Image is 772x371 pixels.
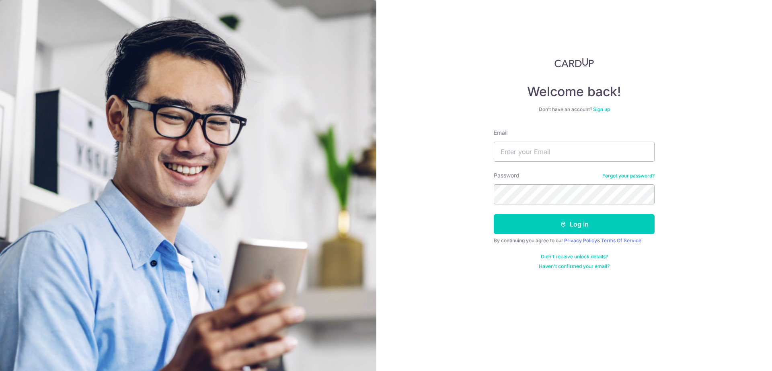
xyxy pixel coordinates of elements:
a: Terms Of Service [601,237,641,243]
a: Privacy Policy [564,237,597,243]
a: Sign up [593,106,610,112]
label: Email [494,129,507,137]
input: Enter your Email [494,142,655,162]
a: Didn't receive unlock details? [541,254,608,260]
img: CardUp Logo [554,58,594,68]
div: Don’t have an account? [494,106,655,113]
button: Log in [494,214,655,234]
a: Haven't confirmed your email? [539,263,610,270]
h4: Welcome back! [494,84,655,100]
div: By continuing you agree to our & [494,237,655,244]
a: Forgot your password? [602,173,655,179]
label: Password [494,171,519,179]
